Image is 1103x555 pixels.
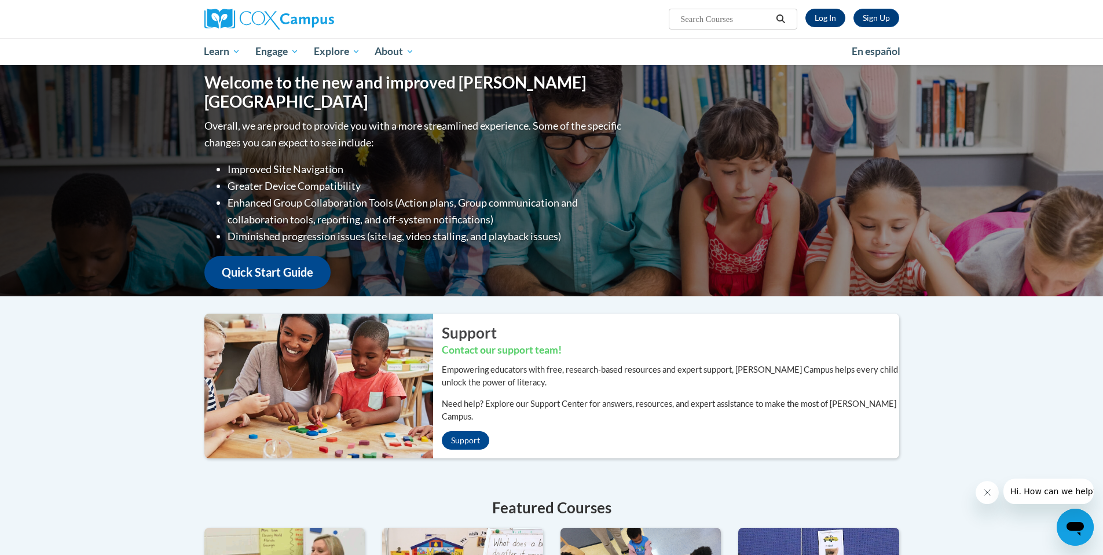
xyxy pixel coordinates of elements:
span: Engage [255,45,299,58]
li: Diminished progression issues (site lag, video stalling, and playback issues) [228,227,624,244]
a: En español [844,39,908,64]
a: Log In [805,9,845,27]
a: Learn [197,38,248,65]
span: Explore [314,45,360,58]
a: Support [442,431,489,450]
a: Engage [248,38,306,65]
span: Hi. How can we help? [7,8,94,17]
span: En español [852,45,900,57]
h3: Contact our support team! [442,343,899,358]
a: Explore [306,38,368,65]
li: Enhanced Group Collaboration Tools (Action plans, Group communication and collaboration tools, re... [228,194,624,228]
h1: Welcome to the new and improved [PERSON_NAME][GEOGRAPHIC_DATA] [204,72,624,111]
iframe: Button to launch messaging window [1057,509,1094,546]
iframe: Close message [976,481,999,504]
img: Cox Campus [204,9,334,30]
span: About [375,45,414,58]
h4: Featured Courses [204,497,899,519]
a: Quick Start Guide [204,256,331,289]
iframe: Message from company [1003,479,1094,504]
p: Need help? Explore our Support Center for answers, resources, and expert assistance to make the m... [442,398,899,423]
input: Search Courses [679,12,772,26]
img: ... [196,314,433,458]
button: Search [772,12,789,26]
p: Overall, we are proud to provide you with a more streamlined experience. Some of the specific cha... [204,117,624,150]
li: Improved Site Navigation [228,161,624,178]
a: About [367,38,422,65]
a: Cox Campus [204,9,424,30]
li: Greater Device Compatibility [228,178,624,194]
a: Register [853,9,899,27]
p: Empowering educators with free, research-based resources and expert support, [PERSON_NAME] Campus... [442,363,899,389]
h2: Support [442,322,899,343]
span: Learn [204,45,240,58]
div: Main menu [187,38,917,65]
